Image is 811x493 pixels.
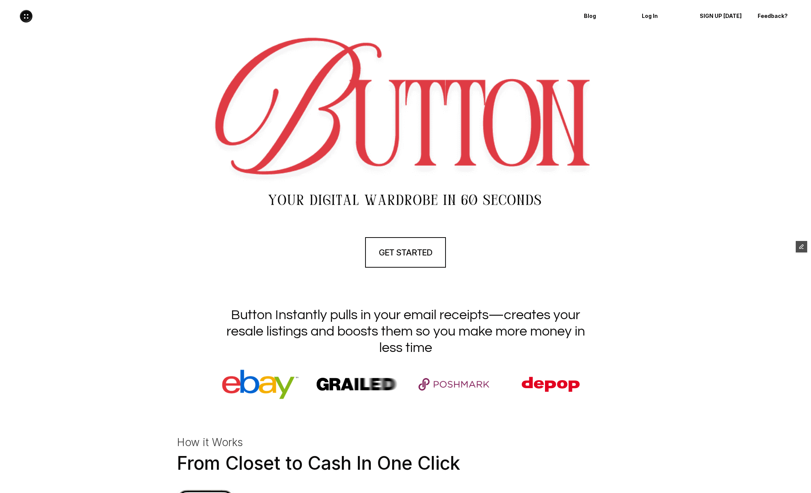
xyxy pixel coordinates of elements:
p: Blog [584,13,627,19]
h1: Button Instantly pulls in your email receipts—creates your resale listings and boosts them so you... [215,307,596,357]
p: Log In [642,13,685,19]
p: SIGN UP [DATE] [700,13,743,19]
h4: GET STARTED [379,247,432,259]
a: GET STARTED [365,237,446,268]
h1: From Closet to Cash In One Click [177,452,558,474]
a: SIGN UP [DATE] [694,6,748,26]
button: Edit Framer Content [796,241,807,252]
a: Blog [579,6,633,26]
p: Feedback? [758,13,801,19]
h3: How it Works [177,436,558,449]
a: Feedback? [752,6,806,26]
a: Log In [636,6,691,26]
